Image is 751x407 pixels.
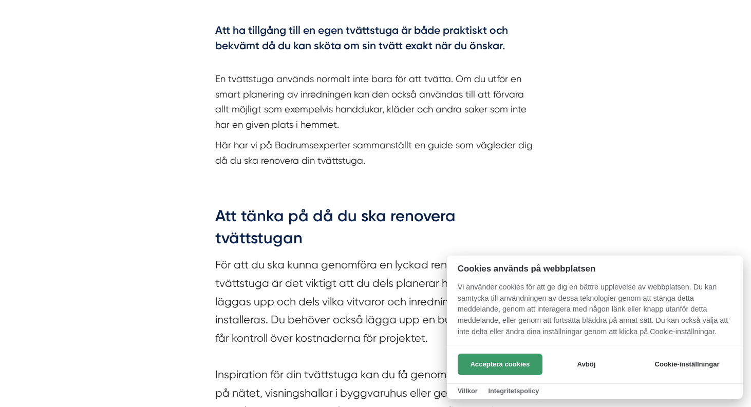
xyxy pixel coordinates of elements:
a: Integritetspolicy [488,387,539,395]
button: Cookie-inställningar [642,354,732,375]
button: Avböj [546,354,627,375]
h2: Cookies används på webbplatsen [447,264,743,274]
p: Vi använder cookies för att ge dig en bättre upplevelse av webbplatsen. Du kan samtycka till anvä... [447,282,743,344]
button: Acceptera cookies [458,354,542,375]
a: Villkor [458,387,478,395]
